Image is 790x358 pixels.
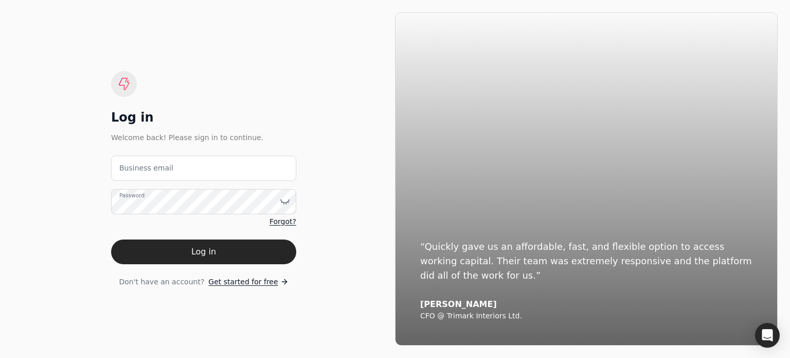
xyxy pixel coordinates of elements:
span: Get started for free [208,277,278,287]
a: Get started for free [208,277,288,287]
label: Business email [119,163,173,174]
div: Log in [111,109,296,126]
div: CFO @ Trimark Interiors Ltd. [420,312,752,321]
div: Welcome back! Please sign in to continue. [111,132,296,143]
span: Don't have an account? [119,277,204,287]
label: Password [119,191,145,199]
a: Forgot? [270,216,296,227]
div: Open Intercom Messenger [755,323,780,348]
button: Log in [111,240,296,264]
div: “Quickly gave us an affordable, fast, and flexible option to access working capital. Their team w... [420,240,752,283]
div: [PERSON_NAME] [420,299,752,310]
